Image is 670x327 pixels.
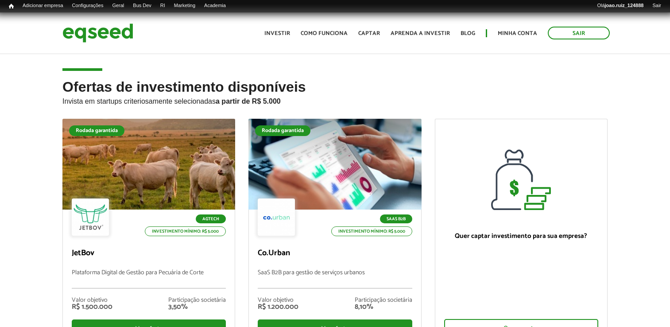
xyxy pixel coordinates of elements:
a: RI [156,2,170,9]
a: Blog [461,31,475,36]
p: Co.Urban [258,249,412,258]
a: Início [4,2,18,11]
a: Investir [264,31,290,36]
a: Aprenda a investir [391,31,450,36]
div: Rodada garantida [255,125,310,136]
img: EqSeed [62,21,133,45]
p: Quer captar investimento para sua empresa? [444,232,598,240]
a: Captar [358,31,380,36]
p: JetBov [72,249,226,258]
div: R$ 1.500.000 [72,304,112,311]
p: Investimento mínimo: R$ 5.000 [331,226,412,236]
div: 3,50% [168,304,226,311]
p: SaaS B2B [380,214,412,223]
a: Geral [108,2,128,9]
div: Rodada garantida [69,125,124,136]
a: Sair [548,27,610,39]
a: Adicionar empresa [18,2,68,9]
div: Valor objetivo [258,297,298,304]
div: R$ 1.200.000 [258,304,298,311]
p: SaaS B2B para gestão de serviços urbanos [258,269,412,288]
div: 8,10% [355,304,412,311]
a: Marketing [170,2,200,9]
strong: joao.ruiz_124888 [605,3,644,8]
strong: a partir de R$ 5.000 [216,97,281,105]
span: Início [9,3,14,9]
div: Participação societária [355,297,412,304]
a: Sair [648,2,666,9]
a: Como funciona [301,31,348,36]
p: Invista em startups criteriosamente selecionadas [62,95,608,105]
a: Configurações [68,2,108,9]
p: Investimento mínimo: R$ 5.000 [145,226,226,236]
a: Bus Dev [128,2,156,9]
h2: Ofertas de investimento disponíveis [62,79,608,119]
a: Academia [200,2,230,9]
a: Olájoao.ruiz_124888 [593,2,648,9]
div: Valor objetivo [72,297,112,304]
div: Participação societária [168,297,226,304]
p: Plataforma Digital de Gestão para Pecuária de Corte [72,269,226,288]
p: Agtech [196,214,226,223]
a: Minha conta [498,31,537,36]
